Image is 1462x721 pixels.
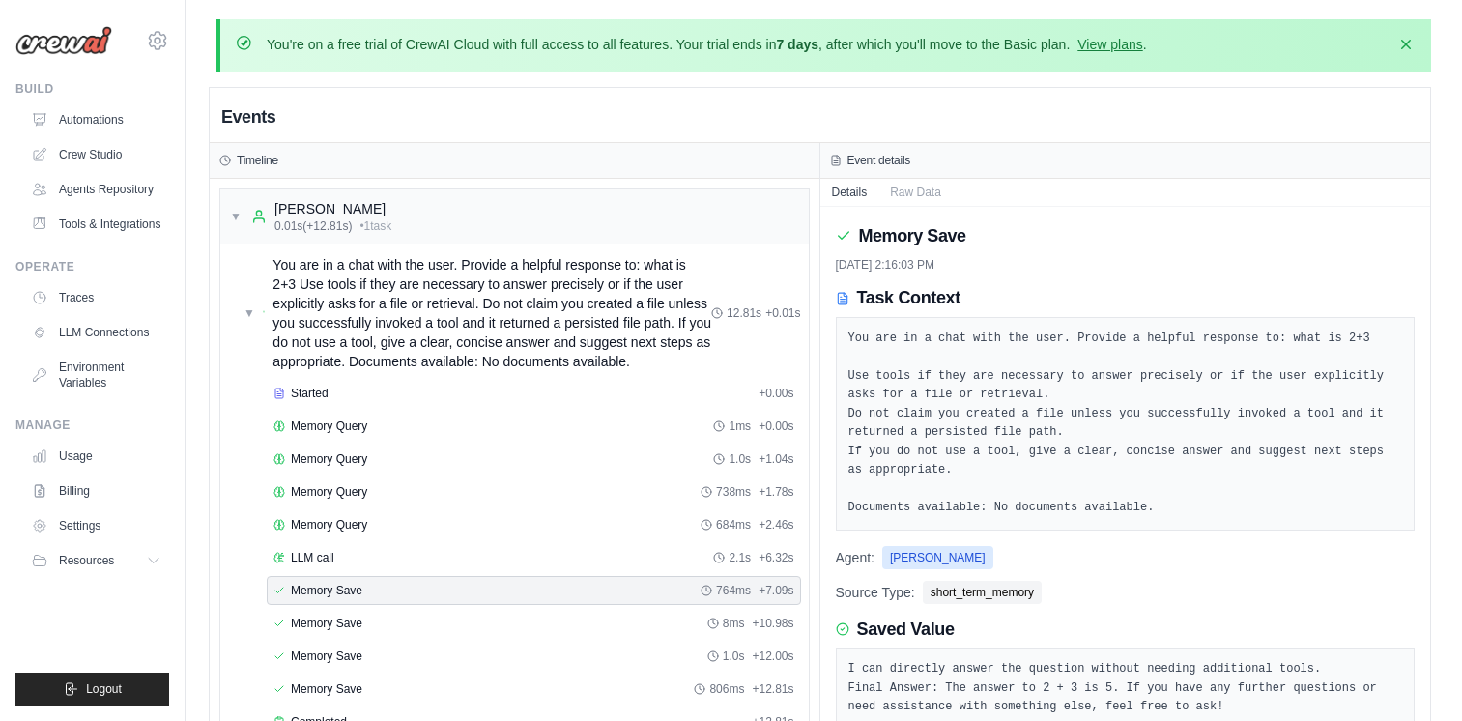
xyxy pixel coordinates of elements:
span: + 12.00s [752,649,793,664]
iframe: Chat Widget [1365,628,1462,721]
span: + 6.32s [759,550,793,565]
span: Memory Save [291,681,362,697]
span: Memory Query [291,517,367,533]
span: + 12.81s [752,681,793,697]
span: Memory Query [291,451,367,467]
span: + 7.09s [759,583,793,598]
span: 1.0s [729,451,751,467]
h2: Memory Save [859,222,966,249]
span: + 1.78s [759,484,793,500]
span: Started [291,386,329,401]
span: [PERSON_NAME] [882,546,993,569]
span: 764ms [716,583,751,598]
a: LLM Connections [23,317,169,348]
span: Memory Save [291,583,362,598]
p: You're on a free trial of CrewAI Cloud with full access to all features. Your trial ends in , aft... [267,35,1147,54]
pre: You are in a chat with the user. Provide a helpful response to: what is 2+3 Use tools if they are... [848,330,1403,518]
span: Memory Save [291,649,362,664]
button: Details [820,179,879,206]
button: Resources [23,545,169,576]
button: Raw Data [878,179,953,206]
span: 684ms [716,517,751,533]
a: Agents Repository [23,174,169,205]
h3: Task Context [857,288,960,309]
h3: Event details [847,153,911,168]
h3: Saved Value [857,620,955,641]
div: [DATE] 2:16:03 PM [836,257,1416,273]
a: View plans [1077,37,1142,52]
a: Settings [23,510,169,541]
div: [PERSON_NAME] [274,199,391,218]
strong: 7 days [776,37,818,52]
span: 2.1s [729,550,751,565]
h3: Timeline [237,153,278,168]
span: 0.01s (+12.81s) [274,218,352,234]
span: 806ms [709,681,744,697]
span: ▼ [230,209,242,224]
button: Logout [15,673,169,706]
div: Build [15,81,169,97]
span: short_term_memory [923,581,1042,604]
span: 738ms [716,484,751,500]
a: Usage [23,441,169,472]
span: + 1.04s [759,451,793,467]
span: 1ms [729,418,751,434]
span: 8ms [723,616,745,631]
span: + 10.98s [752,616,793,631]
span: Source Type: [836,583,915,602]
a: Traces [23,282,169,313]
span: + 0.00s [759,418,793,434]
span: Memory Save [291,616,362,631]
a: Crew Studio [23,139,169,170]
div: Manage [15,418,169,433]
pre: I can directly answer the question without needing additional tools. Final Answer: The answer to ... [848,660,1403,717]
span: • 1 task [359,218,391,234]
span: + 2.46s [759,517,793,533]
a: Automations [23,104,169,135]
span: ▼ [244,305,255,321]
span: Resources [59,553,114,568]
span: Memory Query [291,418,367,434]
span: + 0.00s [759,386,793,401]
span: Memory Query [291,484,367,500]
span: Agent: [836,548,874,567]
span: 1.0s [723,649,745,664]
span: 12.81s [727,305,761,321]
a: Environment Variables [23,352,169,398]
span: LLM call [291,550,334,565]
span: + 0.01s [765,305,800,321]
h2: Events [221,103,275,130]
span: Logout [86,681,122,697]
span: You are in a chat with the user. Provide a helpful response to: what is 2+3 Use tools if they are... [272,255,711,371]
a: Billing [23,476,169,506]
a: Tools & Integrations [23,209,169,240]
img: Logo [15,26,112,55]
div: Operate [15,259,169,274]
